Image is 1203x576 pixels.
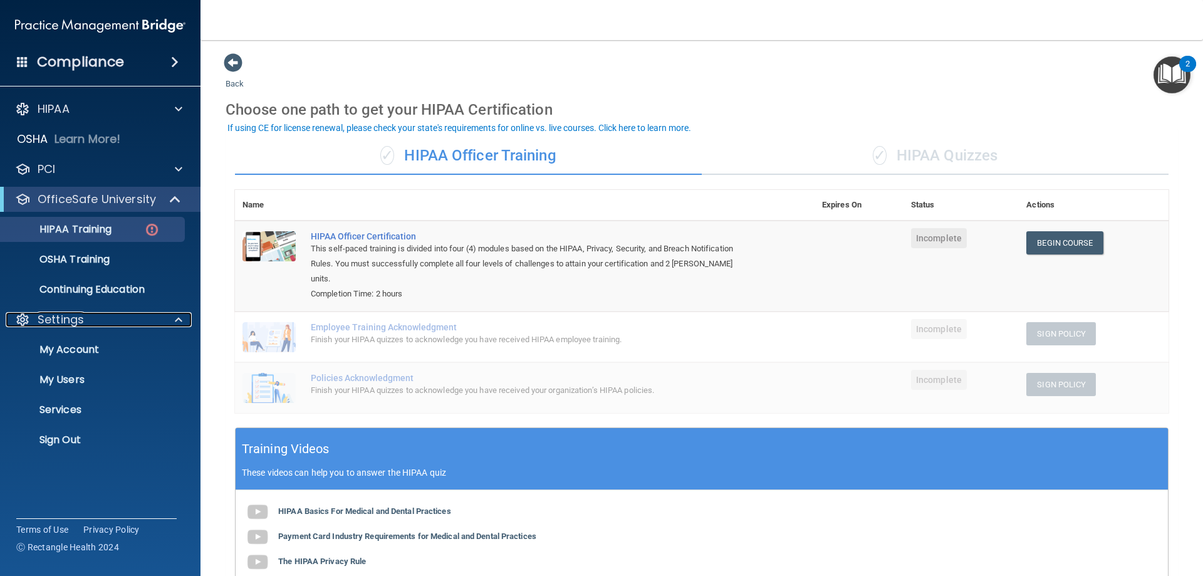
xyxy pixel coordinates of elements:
div: Finish your HIPAA quizzes to acknowledge you have received your organization’s HIPAA policies. [311,383,752,398]
th: Actions [1019,190,1169,221]
div: HIPAA Officer Training [235,137,702,175]
button: Sign Policy [1026,322,1096,345]
p: PCI [38,162,55,177]
div: If using CE for license renewal, please check your state's requirements for online vs. live cours... [227,123,691,132]
p: Settings [38,312,84,327]
div: Choose one path to get your HIPAA Certification [226,92,1178,128]
a: Terms of Use [16,523,68,536]
a: HIPAA [15,102,182,117]
button: Open Resource Center, 2 new notifications [1154,56,1190,93]
span: Incomplete [911,370,967,390]
b: The HIPAA Privacy Rule [278,557,366,566]
span: Incomplete [911,228,967,248]
th: Status [904,190,1019,221]
h5: Training Videos [242,438,330,460]
a: Begin Course [1026,231,1103,254]
p: Sign Out [8,434,179,446]
b: HIPAA Basics For Medical and Dental Practices [278,506,451,516]
div: Employee Training Acknowledgment [311,322,752,332]
p: HIPAA [38,102,70,117]
a: HIPAA Officer Certification [311,231,752,241]
div: Finish your HIPAA quizzes to acknowledge you have received HIPAA employee training. [311,332,752,347]
div: This self-paced training is divided into four (4) modules based on the HIPAA, Privacy, Security, ... [311,241,752,286]
a: Back [226,64,244,88]
span: ✓ [380,146,394,165]
a: Settings [15,312,182,327]
img: PMB logo [15,13,185,38]
a: PCI [15,162,182,177]
a: OfficeSafe University [15,192,182,207]
p: My Account [8,343,179,356]
h4: Compliance [37,53,124,71]
img: gray_youtube_icon.38fcd6cc.png [245,525,270,550]
p: Services [8,404,179,416]
span: Incomplete [911,319,967,339]
p: OfficeSafe University [38,192,156,207]
p: Continuing Education [8,283,179,296]
div: 2 [1185,64,1190,80]
p: OSHA [17,132,48,147]
div: Policies Acknowledgment [311,373,752,383]
img: gray_youtube_icon.38fcd6cc.png [245,500,270,525]
p: HIPAA Training [8,223,112,236]
th: Name [235,190,303,221]
button: Sign Policy [1026,373,1096,396]
p: My Users [8,374,179,386]
img: danger-circle.6113f641.png [144,222,160,238]
p: Learn More! [55,132,121,147]
p: These videos can help you to answer the HIPAA quiz [242,468,1162,478]
div: Completion Time: 2 hours [311,286,752,301]
span: Ⓒ Rectangle Health 2024 [16,541,119,553]
th: Expires On [815,190,904,221]
p: OSHA Training [8,253,110,266]
a: Privacy Policy [83,523,140,536]
b: Payment Card Industry Requirements for Medical and Dental Practices [278,531,536,541]
img: gray_youtube_icon.38fcd6cc.png [245,550,270,575]
span: ✓ [873,146,887,165]
button: If using CE for license renewal, please check your state's requirements for online vs. live cours... [226,122,693,134]
div: HIPAA Quizzes [702,137,1169,175]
